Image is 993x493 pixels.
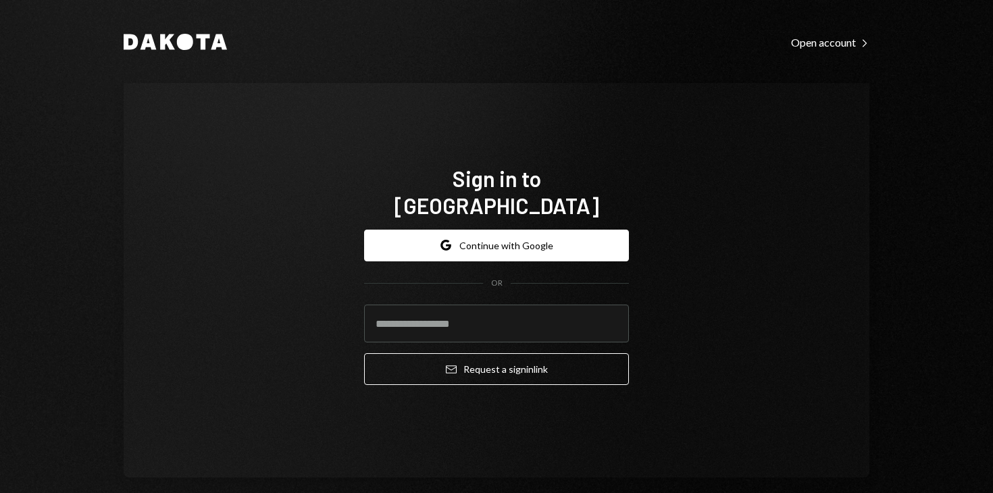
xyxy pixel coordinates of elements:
[364,230,629,261] button: Continue with Google
[364,353,629,385] button: Request a signinlink
[791,34,869,49] a: Open account
[491,278,503,289] div: OR
[791,36,869,49] div: Open account
[364,165,629,219] h1: Sign in to [GEOGRAPHIC_DATA]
